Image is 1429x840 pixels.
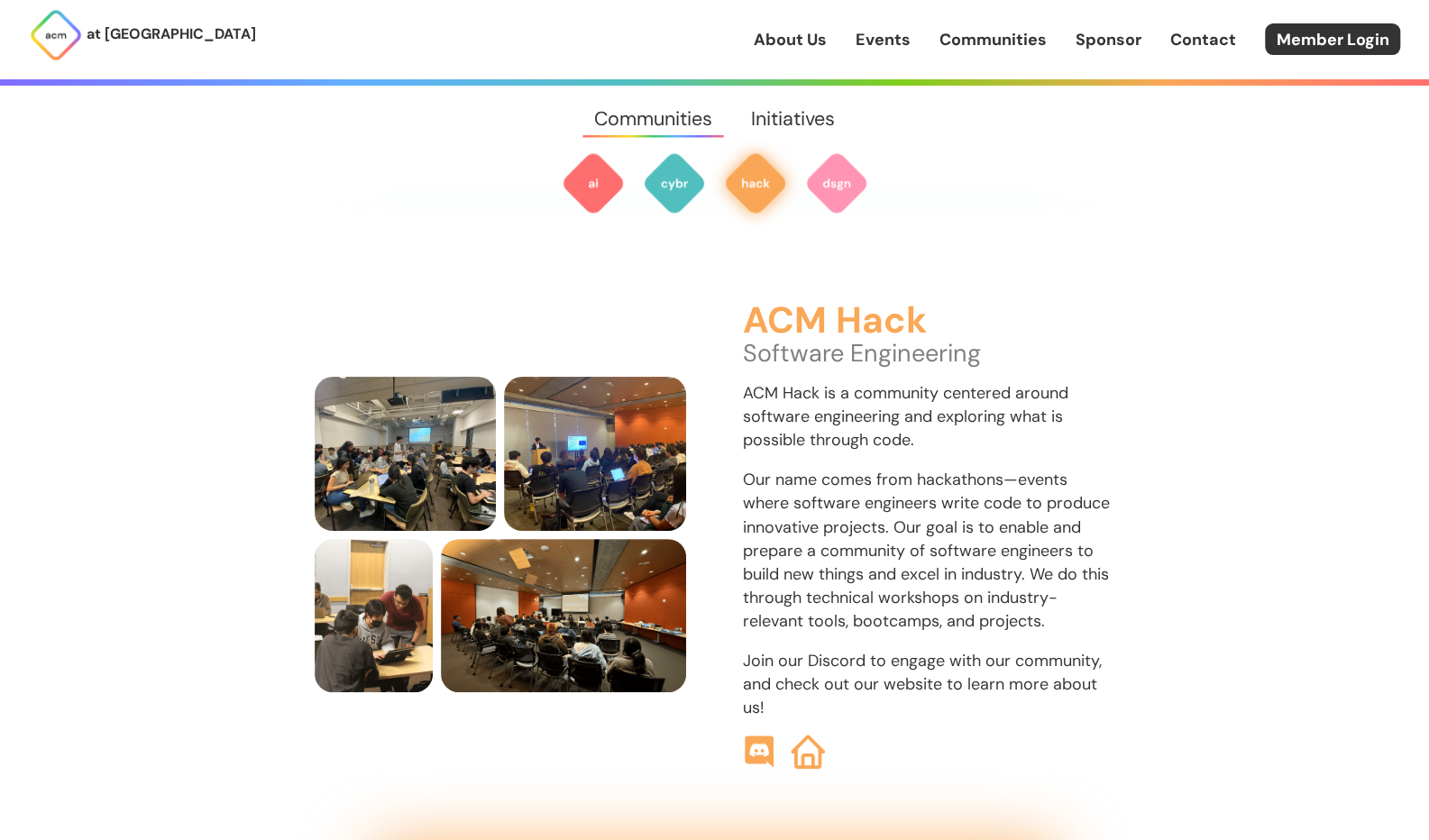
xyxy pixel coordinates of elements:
img: ACM Design [804,151,869,215]
img: ACM Hack [723,151,788,215]
p: Software Engineering [743,342,1115,365]
img: ACM Cyber [642,151,707,215]
img: ACM Hack Discord [743,735,775,768]
a: Communities [939,28,1047,51]
img: ACM Hack president Nikhil helps someone at a Hack Event [315,539,434,693]
img: ACM Hack Website [791,735,825,769]
p: Our name comes from hackathons—events where software engineers write code to produce innovative p... [743,468,1115,633]
img: ACM AI [561,151,626,215]
p: ACM Hack is a community centered around software engineering and exploring what is possible throu... [743,381,1115,452]
a: at [GEOGRAPHIC_DATA] [29,8,256,62]
img: members watch presentation at a Hack Event [504,377,686,531]
a: Events [856,28,911,51]
a: Contact [1170,28,1236,51]
p: Join our Discord to engage with our community, and check out our website to learn more about us! [743,649,1115,719]
img: ACM Logo [29,8,83,62]
p: at [GEOGRAPHIC_DATA] [87,23,256,46]
img: members locking in at a Hack workshop [315,377,497,531]
h3: ACM Hack [743,301,1115,342]
a: Initiatives [732,86,855,151]
a: Member Login [1265,23,1400,55]
a: About Us [754,28,827,51]
a: Communities [574,86,731,151]
a: Sponsor [1076,28,1141,51]
img: members consider what their project responsibilities and technologies are at a Hack Event [441,539,686,693]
